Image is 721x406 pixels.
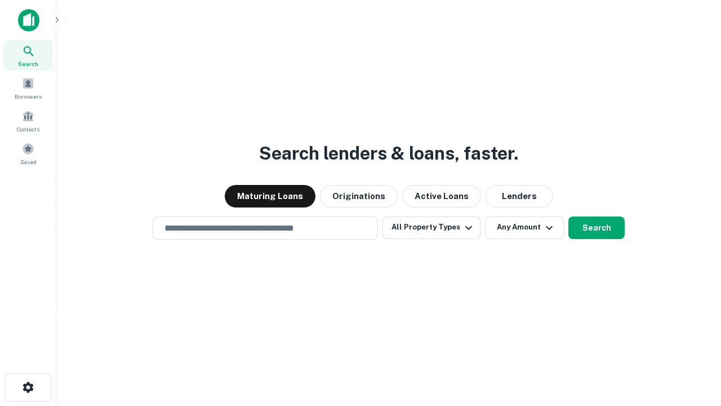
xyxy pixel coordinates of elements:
[665,316,721,370] iframe: Chat Widget
[382,217,480,239] button: All Property Types
[18,9,39,32] img: capitalize-icon.png
[259,140,518,167] h3: Search lenders & loans, faster.
[3,40,53,70] a: Search
[568,217,625,239] button: Search
[402,185,481,208] button: Active Loans
[18,59,38,68] span: Search
[3,73,53,103] a: Borrowers
[20,157,37,166] span: Saved
[15,92,42,101] span: Borrowers
[486,185,553,208] button: Lenders
[320,185,398,208] button: Originations
[485,217,564,239] button: Any Amount
[3,138,53,169] a: Saved
[3,105,53,136] a: Contacts
[17,125,39,134] span: Contacts
[225,185,315,208] button: Maturing Loans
